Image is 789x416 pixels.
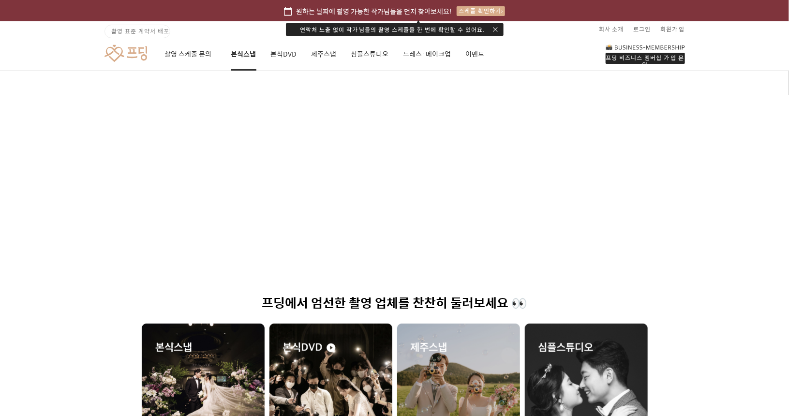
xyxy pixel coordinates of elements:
[64,307,125,331] a: 대화
[104,25,170,38] a: 촬영 표준 계약서 배포
[599,21,624,37] a: 회사 소개
[457,6,505,16] div: 스케줄 확인하기
[165,38,217,71] a: 촬영 스케줄 문의
[606,44,685,64] a: 프딩 비즈니스 멤버십 가입 문의
[271,38,297,71] a: 본식DVD
[466,38,485,71] a: 이벤트
[3,307,64,331] a: 홈
[231,38,256,71] a: 본식스냅
[606,53,685,64] div: 프딩 비즈니스 멤버십 가입 문의
[351,38,389,71] a: 심플스튜디오
[89,322,100,329] span: 대화
[142,296,648,311] h1: 프딩에서 엄선한 촬영 업체를 찬찬히 둘러보세요 👀
[661,21,685,37] a: 회원가입
[112,27,170,35] span: 촬영 표준 계약서 배포
[403,38,451,71] a: 드레스·메이크업
[125,307,186,331] a: 설정
[30,321,36,329] span: 홈
[286,23,504,36] div: 연락처 노출 없이 작가님들의 촬영 스케줄을 한 번에 확인할 수 있어요.
[312,38,337,71] a: 제주스냅
[149,321,161,329] span: 설정
[296,6,452,16] span: 원하는 날짜에 촬영 가능한 작가님들을 먼저 찾아보세요!
[634,21,651,37] a: 로그인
